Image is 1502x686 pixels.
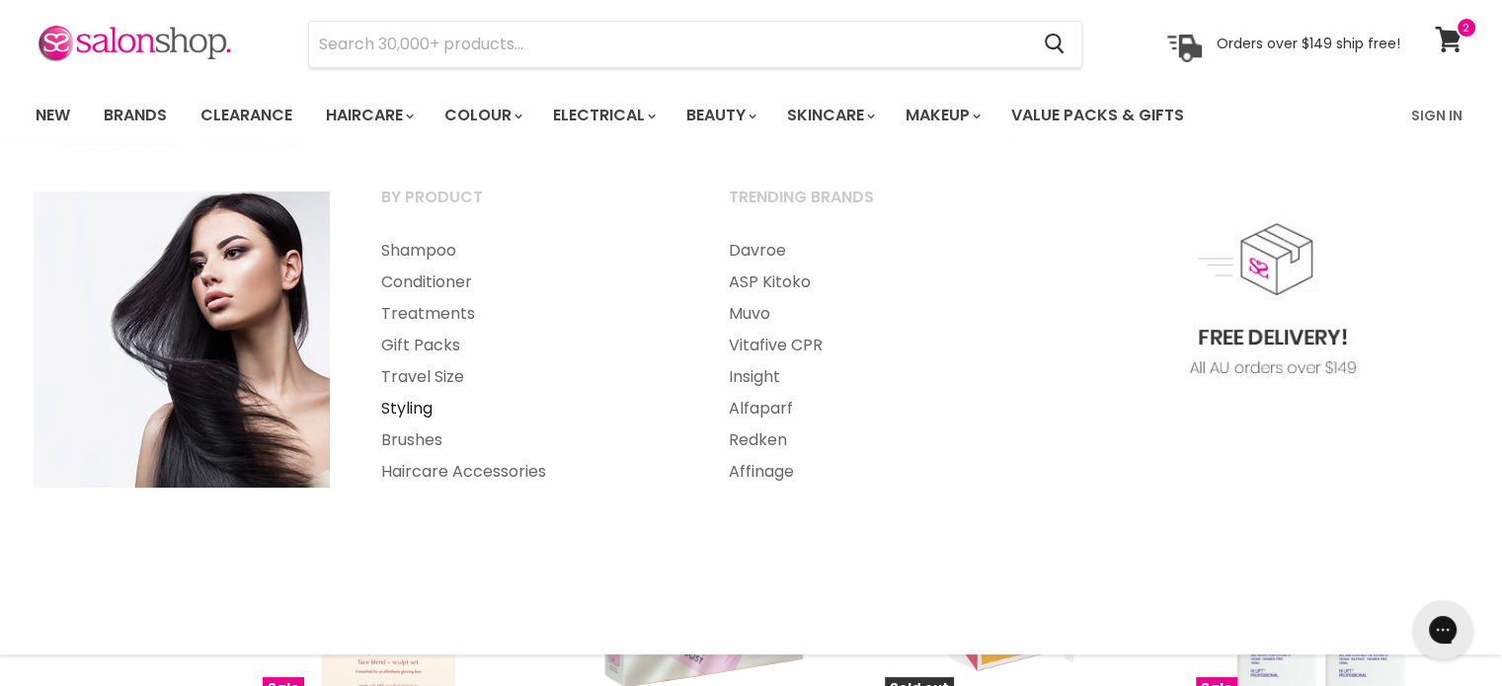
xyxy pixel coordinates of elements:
[704,393,1048,424] a: Alfaparf
[89,95,182,136] a: Brands
[1403,593,1482,666] iframe: Gorgias live chat messenger
[430,95,534,136] a: Colour
[704,456,1048,488] a: Affinage
[1399,95,1474,136] a: Sign In
[186,95,307,136] a: Clearance
[311,95,426,136] a: Haircare
[704,361,1048,393] a: Insight
[356,361,700,393] a: Travel Size
[1217,35,1400,52] p: Orders over $149 ship free!
[308,21,1082,68] form: Product
[704,235,1048,267] a: Davroe
[356,267,700,298] a: Conditioner
[356,235,700,488] ul: Main menu
[538,95,668,136] a: Electrical
[356,298,700,330] a: Treatments
[704,267,1048,298] a: ASP Kitoko
[772,95,887,136] a: Skincare
[996,95,1199,136] a: Value Packs & Gifts
[356,424,700,456] a: Brushes
[672,95,768,136] a: Beauty
[21,87,1300,144] ul: Main menu
[11,87,1492,144] nav: Main
[356,330,700,361] a: Gift Packs
[309,22,1029,67] input: Search
[356,456,700,488] a: Haircare Accessories
[704,424,1048,456] a: Redken
[704,298,1048,330] a: Muvo
[1029,22,1081,67] button: Search
[704,182,1048,231] a: Trending Brands
[21,95,85,136] a: New
[356,235,700,267] a: Shampoo
[704,235,1048,488] ul: Main menu
[356,182,700,231] a: By Product
[356,393,700,424] a: Styling
[704,330,1048,361] a: Vitafive CPR
[891,95,992,136] a: Makeup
